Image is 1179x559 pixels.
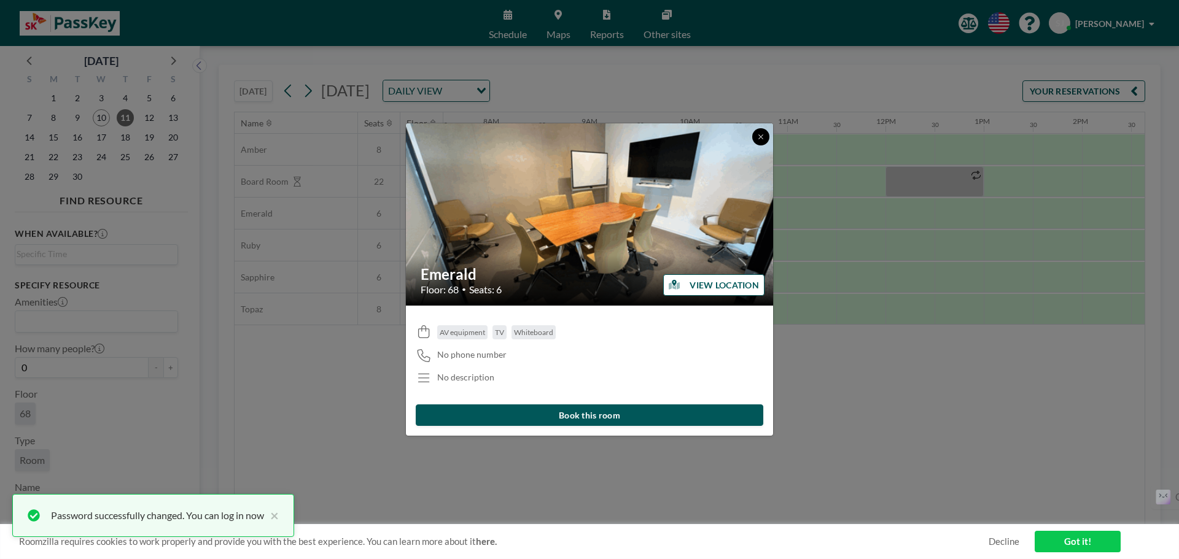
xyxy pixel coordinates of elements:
button: close [264,508,279,523]
div: Password successfully changed. You can log in now [51,508,264,523]
span: Roomzilla requires cookies to work properly and provide you with the best experience. You can lea... [19,536,989,547]
a: Got it! [1035,531,1121,552]
span: • [462,285,466,294]
span: TV [495,328,504,337]
a: Decline [989,536,1019,547]
img: 537.gif [406,113,774,316]
div: No description [437,372,494,383]
span: No phone number [437,349,507,360]
a: here. [476,536,497,547]
span: Floor: 68 [421,283,459,296]
h2: Emerald [421,265,760,283]
span: Whiteboard [514,328,553,337]
span: Seats: 6 [469,283,502,296]
span: AV equipment [440,328,485,337]
button: Book this room [416,404,763,426]
button: VIEW LOCATION [663,274,765,296]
